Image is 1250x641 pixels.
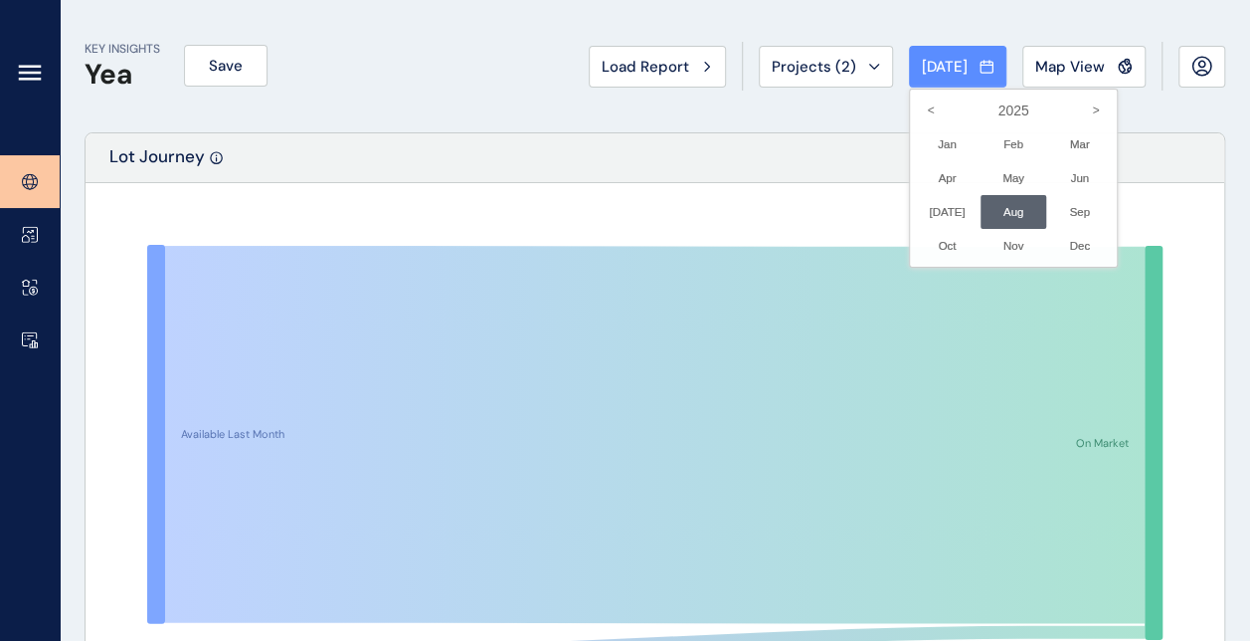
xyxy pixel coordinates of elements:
li: Jan [914,127,981,161]
li: Nov [981,229,1047,263]
li: [DATE] [914,195,981,229]
li: Feb [981,127,1047,161]
label: 2025 [914,94,1113,127]
li: Dec [1046,229,1113,263]
li: Oct [914,229,981,263]
i: < [914,94,948,127]
li: May [981,161,1047,195]
li: Sep [1046,195,1113,229]
li: Apr [914,161,981,195]
i: > [1079,94,1113,127]
li: Mar [1046,127,1113,161]
li: Aug [981,195,1047,229]
li: Jun [1046,161,1113,195]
